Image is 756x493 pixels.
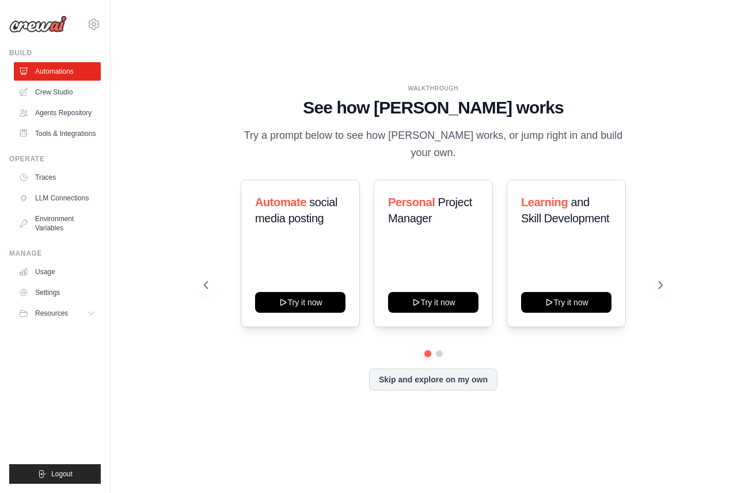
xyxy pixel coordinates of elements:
[388,292,478,313] button: Try it now
[14,304,101,323] button: Resources
[521,292,611,313] button: Try it now
[9,48,101,58] div: Build
[51,469,73,479] span: Logout
[35,309,68,318] span: Resources
[9,464,101,484] button: Logout
[204,97,663,118] h1: See how [PERSON_NAME] works
[9,154,101,164] div: Operate
[521,196,609,225] span: and Skill Development
[14,83,101,101] a: Crew Studio
[14,283,101,302] a: Settings
[204,84,663,93] div: WALKTHROUGH
[9,249,101,258] div: Manage
[255,196,337,225] span: social media posting
[255,292,345,313] button: Try it now
[521,196,568,208] span: Learning
[14,124,101,143] a: Tools & Integrations
[14,104,101,122] a: Agents Repository
[388,196,472,225] span: Project Manager
[240,127,627,161] p: Try a prompt below to see how [PERSON_NAME] works, or jump right in and build your own.
[255,196,306,208] span: Automate
[369,369,497,390] button: Skip and explore on my own
[14,62,101,81] a: Automations
[9,16,67,33] img: Logo
[14,168,101,187] a: Traces
[14,210,101,237] a: Environment Variables
[388,196,435,208] span: Personal
[14,263,101,281] a: Usage
[14,189,101,207] a: LLM Connections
